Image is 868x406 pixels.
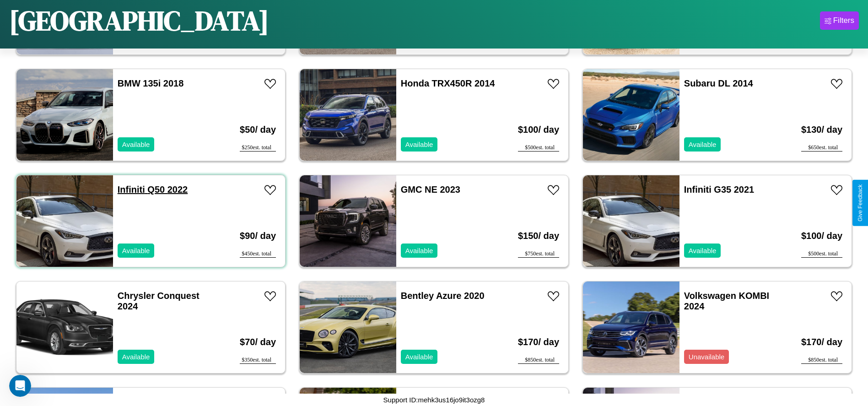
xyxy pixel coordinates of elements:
iframe: Intercom live chat [9,375,31,397]
button: Filters [820,11,859,30]
p: Available [122,351,150,363]
div: $ 450 est. total [240,250,276,258]
h3: $ 100 / day [518,115,559,144]
h3: $ 170 / day [801,328,842,357]
p: Available [405,351,433,363]
div: $ 750 est. total [518,250,559,258]
a: BMW 135i 2018 [118,78,184,88]
a: Volkswagen KOMBI 2024 [684,291,769,311]
div: $ 500 est. total [801,250,842,258]
h3: $ 150 / day [518,222,559,250]
p: Available [122,244,150,257]
div: $ 650 est. total [801,144,842,152]
div: $ 500 est. total [518,144,559,152]
p: Unavailable [689,351,724,363]
a: Subaru DL 2014 [684,78,753,88]
div: $ 250 est. total [240,144,276,152]
a: Honda TRX450R 2014 [401,78,495,88]
a: Infiniti G35 2021 [684,184,754,195]
p: Available [689,244,717,257]
p: Available [122,138,150,151]
h1: [GEOGRAPHIC_DATA] [9,2,269,39]
h3: $ 70 / day [240,328,276,357]
div: $ 850 est. total [518,357,559,364]
h3: $ 100 / day [801,222,842,250]
div: $ 350 est. total [240,357,276,364]
p: Available [405,244,433,257]
div: Give Feedback [857,184,863,222]
p: Available [405,138,433,151]
a: Bentley Azure 2020 [401,291,485,301]
a: Infiniti Q50 2022 [118,184,188,195]
p: Available [689,138,717,151]
h3: $ 90 / day [240,222,276,250]
h3: $ 50 / day [240,115,276,144]
h3: $ 130 / day [801,115,842,144]
p: Support ID: mehk3us16jo9it3ozg8 [383,394,485,406]
h3: $ 170 / day [518,328,559,357]
a: GMC NE 2023 [401,184,460,195]
div: $ 850 est. total [801,357,842,364]
div: Filters [833,16,854,25]
a: Chrysler Conquest 2024 [118,291,199,311]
